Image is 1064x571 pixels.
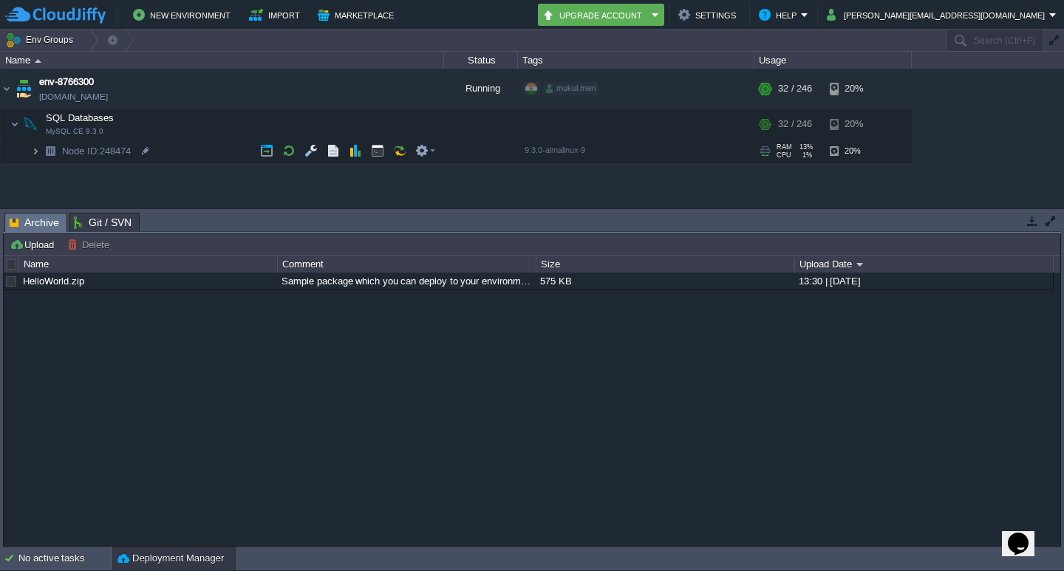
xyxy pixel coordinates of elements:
[10,109,19,139] img: AMDAwAAAACH5BAEAAAAALAAAAAABAAEAAAICRAEAOw==
[67,238,114,251] button: Delete
[10,238,58,251] button: Upload
[35,59,41,63] img: AMDAwAAAACH5BAEAAAAALAAAAAABAAEAAAICRAEAOw==
[10,213,59,232] span: Archive
[279,256,536,273] div: Comment
[62,146,100,157] span: Node ID:
[5,6,106,24] img: CloudJiffy
[13,69,34,109] img: AMDAwAAAACH5BAEAAAAALAAAAAABAAEAAAICRAEAOw==
[5,30,78,50] button: Env Groups
[777,143,792,151] span: RAM
[536,273,794,290] div: 575 KB
[39,75,94,89] a: env-8766300
[525,146,585,154] span: 9.3.0-almalinux-9
[830,69,878,109] div: 20%
[20,256,277,273] div: Name
[796,256,1053,273] div: Upload Date
[537,256,794,273] div: Size
[1,52,443,69] div: Name
[39,89,108,104] span: [DOMAIN_NAME]
[46,127,103,136] span: MySQL CE 9.3.0
[318,6,398,24] button: Marketplace
[44,112,116,123] a: SQL DatabasesMySQL CE 9.3.0
[1002,512,1049,556] iframe: chat widget
[543,82,598,95] div: mukul.meri
[74,213,132,231] span: Git / SVN
[778,69,812,109] div: 32 / 246
[519,52,754,69] div: Tags
[795,273,1052,290] div: 13:30 | [DATE]
[759,6,801,24] button: Help
[542,6,647,24] button: Upgrade Account
[778,109,812,139] div: 32 / 246
[678,6,740,24] button: Settings
[445,52,517,69] div: Status
[755,52,911,69] div: Usage
[830,109,878,139] div: 20%
[827,6,1049,24] button: [PERSON_NAME][EMAIL_ADDRESS][DOMAIN_NAME]
[249,6,304,24] button: Import
[117,551,224,566] button: Deployment Manager
[31,140,40,163] img: AMDAwAAAACH5BAEAAAAALAAAAAABAAEAAAICRAEAOw==
[18,547,111,570] div: No active tasks
[797,151,812,159] span: 1%
[798,143,813,151] span: 13%
[23,276,84,287] a: HelloWorld.zip
[1,69,13,109] img: AMDAwAAAACH5BAEAAAAALAAAAAABAAEAAAICRAEAOw==
[61,145,133,157] a: Node ID:248474
[20,109,41,139] img: AMDAwAAAACH5BAEAAAAALAAAAAABAAEAAAICRAEAOw==
[278,273,535,290] div: Sample package which you can deploy to your environment. Feel free to delete and upload a package...
[777,151,791,159] span: CPU
[444,69,518,109] div: Running
[44,112,116,124] span: SQL Databases
[40,140,61,163] img: AMDAwAAAACH5BAEAAAAALAAAAAABAAEAAAICRAEAOw==
[61,145,133,157] span: 248474
[830,140,878,163] div: 20%
[133,6,235,24] button: New Environment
